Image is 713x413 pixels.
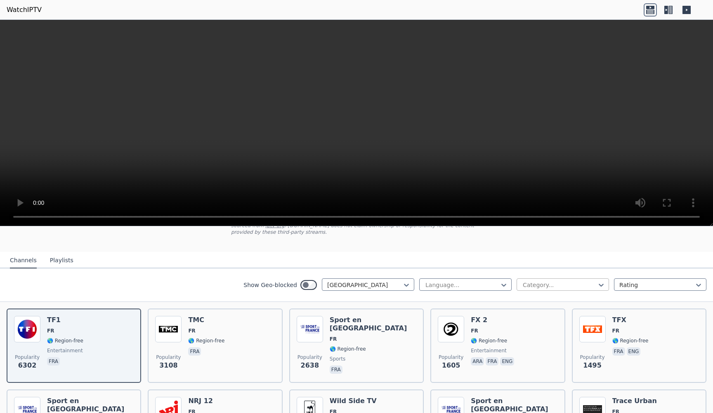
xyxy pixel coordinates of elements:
[471,328,478,334] span: FR
[188,328,195,334] span: FR
[471,347,507,354] span: entertainment
[330,346,366,352] span: 🌎 Region-free
[583,361,602,370] span: 1495
[612,347,625,356] p: fra
[14,316,40,342] img: TF1
[159,361,178,370] span: 3108
[471,357,484,366] p: ara
[330,366,342,374] p: fra
[47,337,83,344] span: 🌎 Region-free
[18,361,37,370] span: 6302
[330,316,416,332] h6: Sport en [GEOGRAPHIC_DATA]
[442,361,460,370] span: 1605
[579,316,606,342] img: TFX
[301,361,319,370] span: 2638
[47,316,83,324] h6: TF1
[156,354,181,361] span: Popularity
[330,397,377,405] h6: Wild Side TV
[7,5,42,15] a: WatchIPTV
[10,253,37,268] button: Channels
[471,316,516,324] h6: FX 2
[50,253,73,268] button: Playlists
[188,347,201,356] p: fra
[330,356,345,362] span: sports
[612,337,649,344] span: 🌎 Region-free
[188,316,224,324] h6: TMC
[438,316,464,342] img: FX 2
[243,281,297,289] label: Show Geo-blocked
[297,316,323,342] img: Sport en France
[330,336,337,342] span: FR
[627,347,641,356] p: eng
[297,354,322,361] span: Popularity
[612,328,619,334] span: FR
[580,354,605,361] span: Popularity
[155,316,182,342] img: TMC
[188,337,224,344] span: 🌎 Region-free
[612,316,649,324] h6: TFX
[188,397,224,405] h6: NRJ 12
[612,397,658,405] h6: Trace Urban
[500,357,514,366] p: eng
[47,357,60,366] p: fra
[439,354,463,361] span: Popularity
[47,328,54,334] span: FR
[471,337,507,344] span: 🌎 Region-free
[15,354,40,361] span: Popularity
[47,347,83,354] span: entertainment
[486,357,498,366] p: fra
